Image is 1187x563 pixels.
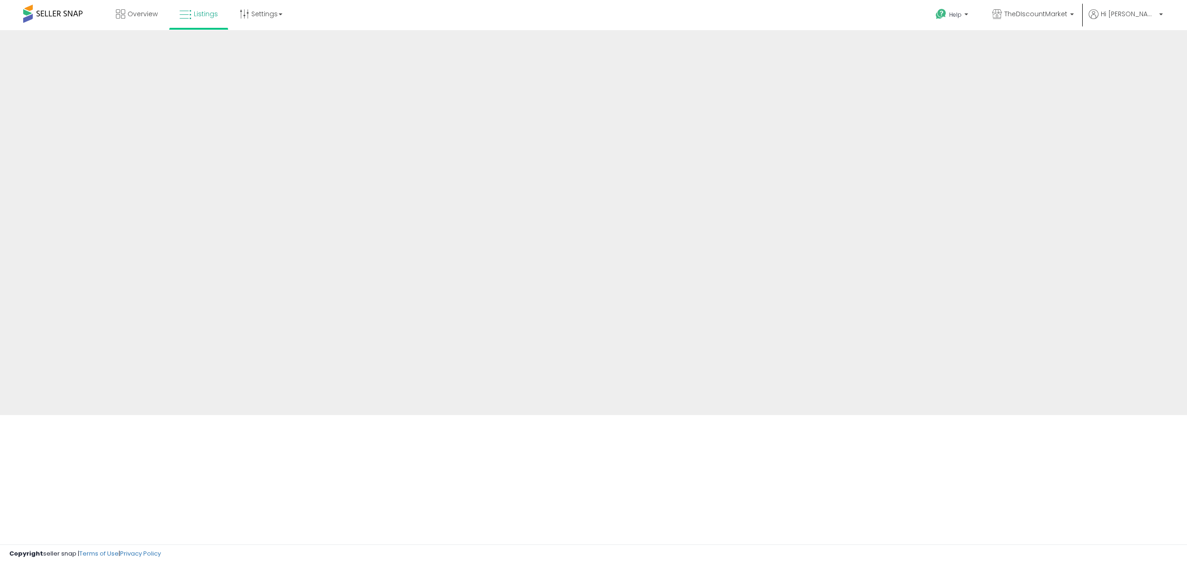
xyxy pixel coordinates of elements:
span: Help [949,11,962,19]
i: Get Help [935,8,947,20]
span: Hi [PERSON_NAME] [1101,9,1156,19]
span: Overview [128,9,158,19]
a: Help [928,1,977,30]
span: Listings [194,9,218,19]
a: Hi [PERSON_NAME] [1089,9,1163,30]
span: TheDIscountMarket [1004,9,1067,19]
